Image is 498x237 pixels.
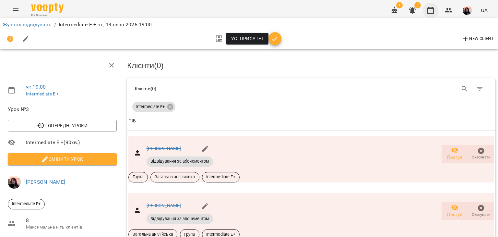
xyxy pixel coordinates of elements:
a: Intermediate E + [26,91,59,96]
span: 8 [26,217,117,224]
span: Intermediate E+ [202,174,239,180]
span: 1 [396,2,403,8]
span: UA [481,7,488,14]
button: Усі присутні [226,33,268,44]
div: Intermediate E+ [8,199,45,209]
span: Усі присутні [231,35,263,43]
button: UA [478,4,490,16]
button: Фільтр [472,81,488,97]
span: Intermediate E + ( 90 хв. ) [26,139,117,146]
button: Search [457,81,472,97]
a: [PERSON_NAME] [147,203,181,208]
span: ПІБ [128,117,494,125]
h3: Клієнти ( 0 ) [127,61,495,70]
button: Menu [8,3,23,18]
button: Скасувати [468,202,494,220]
div: Sort [128,117,136,125]
div: Table Toolbar [127,78,495,99]
button: New Client [460,34,495,44]
span: Урок №3 [8,106,117,113]
button: Скасувати [468,145,494,163]
a: Журнал відвідувань [3,21,52,28]
p: Максимальна к-ть клієнтів [26,224,117,231]
nav: breadcrumb [3,21,495,29]
span: Група [129,174,148,180]
button: Попередні уроки [8,120,117,131]
span: Відвідування за абонементом [147,216,213,222]
a: [PERSON_NAME] [147,146,181,151]
span: Прогул [447,154,462,161]
span: New Client [462,35,494,43]
div: Клієнти ( 0 ) [135,85,306,92]
img: 593dfa334cc66595748fde4e2f19f068.jpg [8,176,21,189]
div: Intermediate E+ [132,102,175,112]
span: Прогул [447,211,462,218]
a: [PERSON_NAME] [26,179,65,185]
li: / [54,21,56,29]
span: Попередні уроки [13,122,112,130]
span: Скасувати [472,155,491,160]
img: Voopty Logo [31,3,64,13]
span: 1 [414,2,421,8]
img: 593dfa334cc66595748fde4e2f19f068.jpg [463,6,472,15]
a: чт , 19:00 [26,84,46,90]
span: Intermediate E+ [8,201,44,207]
span: Відвідування за абонементом [147,158,213,164]
span: Змінити урок [13,155,112,163]
p: Intermediate E + чт, 14 серп 2025 19:00 [59,21,152,29]
button: Змінити урок [8,153,117,165]
button: Прогул [442,145,468,163]
span: Intermediate E+ [132,104,169,110]
button: Прогул [442,202,468,220]
span: Загальна англійська [151,174,199,180]
span: For Business [31,13,64,18]
span: Скасувати [472,212,491,218]
div: ПІБ [128,117,136,125]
